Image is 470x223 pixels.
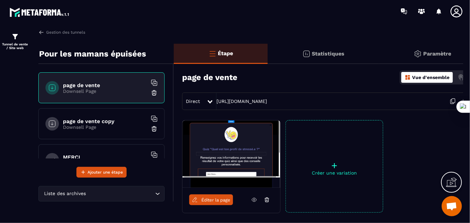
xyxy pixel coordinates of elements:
img: trash [151,125,158,132]
p: Paramètre [424,50,451,57]
h6: page de vente copy [63,118,147,124]
h3: page de vente [182,73,237,82]
img: formation [11,33,19,41]
p: Étape [218,50,233,57]
img: logo [9,6,70,18]
span: Ajouter une étape [88,169,123,176]
img: actions.d6e523a2.png [458,74,464,80]
input: Search for option [88,190,154,197]
span: Direct [186,99,200,104]
h6: MERCI [63,154,147,160]
img: dashboard-orange.40269519.svg [405,74,411,80]
p: Downsell Page [63,88,147,94]
img: stats.20deebd0.svg [302,50,310,58]
a: [URL][DOMAIN_NAME] [216,99,267,104]
img: setting-gr.5f69749f.svg [414,50,422,58]
p: Downsell Page [63,124,147,130]
div: Search for option [38,186,165,201]
p: Pour les mamans épuisées [39,47,146,61]
span: Éditer la page [201,197,230,202]
p: Vue d'ensemble [412,75,449,80]
a: formationformationTunnel de vente / Site web [2,28,29,55]
a: Éditer la page [189,194,233,205]
p: + [286,161,383,170]
h6: page de vente [63,82,147,88]
img: image [182,120,280,188]
img: trash [151,89,158,96]
span: Liste des archives [43,190,88,197]
img: bars-o.4a397970.svg [208,49,216,58]
a: Ouvrir le chat [442,196,462,216]
p: Statistiques [312,50,345,57]
a: Gestion des tunnels [38,29,85,35]
img: arrow [38,29,44,35]
p: Tunnel de vente / Site web [2,42,29,50]
p: Créer une variation [286,170,383,176]
button: Ajouter une étape [76,167,127,178]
